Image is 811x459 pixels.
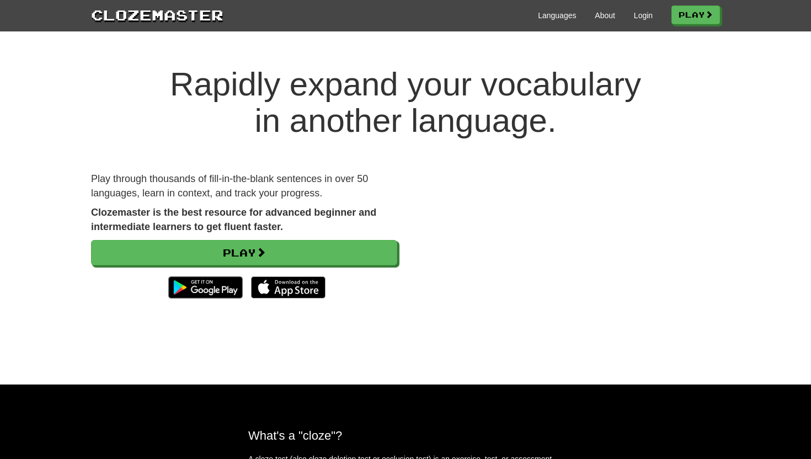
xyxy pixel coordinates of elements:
a: Languages [538,10,576,21]
strong: Clozemaster is the best resource for advanced beginner and intermediate learners to get fluent fa... [91,207,376,232]
a: Play [91,240,397,265]
p: Play through thousands of fill-in-the-blank sentences in over 50 languages, learn in context, and... [91,172,397,200]
a: About [595,10,615,21]
img: Get it on Google Play [163,271,248,304]
h2: What's a "cloze"? [248,429,563,442]
a: Clozemaster [91,4,223,25]
a: Play [671,6,720,24]
a: Login [634,10,653,21]
img: Download_on_the_App_Store_Badge_US-UK_135x40-25178aeef6eb6b83b96f5f2d004eda3bffbb37122de64afbaef7... [251,276,326,298]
